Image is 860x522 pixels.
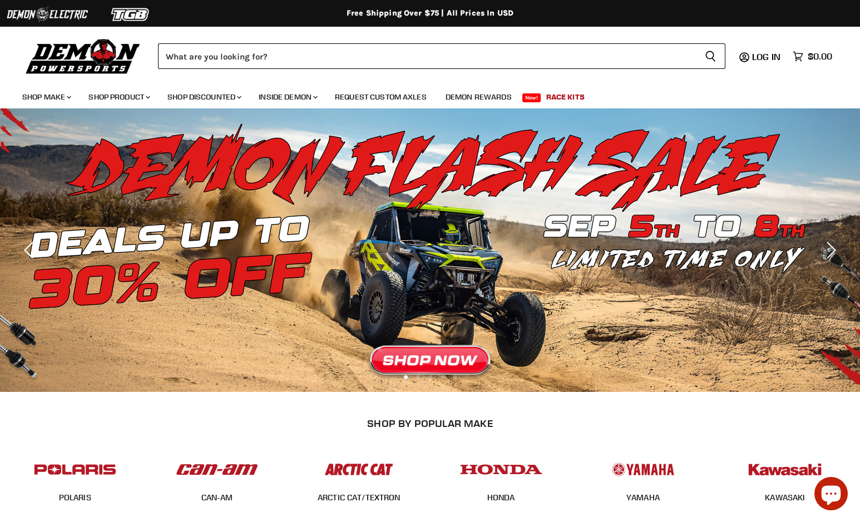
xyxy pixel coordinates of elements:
a: YAMAHA [626,493,660,503]
a: KAWASAKI [765,493,805,503]
img: POPULAR_MAKE_logo_2_dba48cf1-af45-46d4-8f73-953a0f002620.jpg [32,453,118,486]
img: Demon Powersports [22,36,144,76]
input: Search [158,43,696,69]
img: TGB Logo 2 [89,4,172,25]
a: CAN-AM [201,493,233,503]
span: CAN-AM [201,493,233,504]
a: $0.00 [787,48,838,64]
a: Shop Make [14,86,78,108]
a: ARCTIC CAT/TEXTRON [318,493,401,503]
span: $0.00 [808,51,832,62]
a: Inside Demon [250,86,324,108]
li: Page dot 5 [453,375,457,379]
li: Page dot 1 [404,375,408,379]
img: POPULAR_MAKE_logo_5_20258e7f-293c-4aac-afa8-159eaa299126.jpg [600,453,686,486]
a: HONDA [487,493,515,503]
img: POPULAR_MAKE_logo_1_adc20308-ab24-48c4-9fac-e3c1a623d575.jpg [174,453,260,486]
button: Next [818,239,841,261]
a: Race Kits [538,86,593,108]
span: POLARIS [59,493,91,504]
form: Product [158,43,725,69]
span: New! [522,93,541,102]
img: POPULAR_MAKE_logo_4_4923a504-4bac-4306-a1be-165a52280178.jpg [458,453,545,486]
a: Shop Product [80,86,157,108]
button: Previous [19,239,42,261]
a: Shop Discounted [159,86,248,108]
img: POPULAR_MAKE_logo_3_027535af-6171-4c5e-a9bc-f0eccd05c5d6.jpg [315,453,402,486]
li: Page dot 3 [428,375,432,379]
li: Page dot 4 [441,375,444,379]
span: HONDA [487,493,515,504]
a: POLARIS [59,493,91,503]
a: Log in [747,52,787,62]
button: Search [696,43,725,69]
h2: SHOP BY POPULAR MAKE [14,417,847,429]
li: Page dot 2 [416,375,420,379]
span: ARCTIC CAT/TEXTRON [318,493,401,504]
img: POPULAR_MAKE_logo_6_76e8c46f-2d1e-4ecc-b320-194822857d41.jpg [742,453,828,486]
a: Demon Rewards [437,86,520,108]
a: Request Custom Axles [327,86,435,108]
ul: Main menu [14,81,829,108]
span: YAMAHA [626,493,660,504]
inbox-online-store-chat: Shopify online store chat [811,477,851,513]
span: Log in [752,51,780,62]
span: KAWASAKI [765,493,805,504]
img: Demon Electric Logo 2 [6,4,89,25]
